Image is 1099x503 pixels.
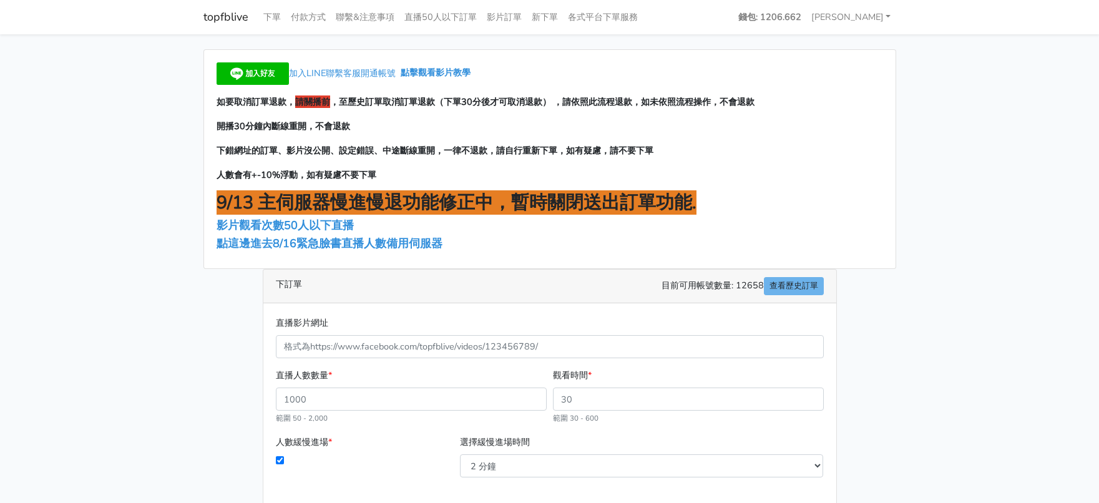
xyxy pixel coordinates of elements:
span: 目前可用帳號數量: 12658 [662,277,824,295]
a: 50人以下直播 [284,218,357,233]
span: 9/13 主伺服器慢進慢退功能修正中，暫時關閉送出訂單功能. [217,190,696,215]
small: 範圍 50 - 2,000 [276,413,328,423]
a: 付款方式 [286,5,331,29]
input: 格式為https://www.facebook.com/topfblive/videos/123456789/ [276,335,824,358]
label: 選擇緩慢進場時間 [460,435,530,449]
span: 人數會有+-10%浮動，如有疑慮不要下單 [217,168,376,181]
label: 人數緩慢進場 [276,435,332,449]
span: 下錯網址的訂單、影片沒公開、設定錯誤、中途斷線重開，一律不退款，請自行重新下單，如有疑慮，請不要下單 [217,144,653,157]
label: 直播影片網址 [276,316,328,330]
a: 查看歷史訂單 [764,277,824,295]
label: 直播人數數量 [276,368,332,383]
a: 聯繫&注意事項 [331,5,399,29]
span: 如要取消訂單退款， [217,95,295,108]
span: 開播30分鐘內斷線重開，不會退款 [217,120,350,132]
a: 加入LINE聯繫客服開通帳號 [217,67,401,79]
input: 1000 [276,388,547,411]
span: 請關播前 [295,95,330,108]
a: 下單 [258,5,286,29]
input: 30 [553,388,824,411]
a: 點這邊進去8/16緊急臉書直播人數備用伺服器 [217,236,442,251]
a: [PERSON_NAME] [806,5,896,29]
a: 影片觀看次數 [217,218,284,233]
span: 50人以下直播 [284,218,354,233]
div: 下訂單 [263,270,836,303]
label: 觀看時間 [553,368,592,383]
a: 錢包: 1206.662 [733,5,806,29]
small: 範圍 30 - 600 [553,413,598,423]
img: 加入好友 [217,62,289,85]
a: 新下單 [527,5,563,29]
span: 加入LINE聯繫客服開通帳號 [289,67,396,79]
strong: 錢包: 1206.662 [738,11,801,23]
a: 點擊觀看影片教學 [401,67,471,79]
span: ，至歷史訂單取消訂單退款（下單30分後才可取消退款） ，請依照此流程退款，如未依照流程操作，不會退款 [330,95,755,108]
a: topfblive [203,5,248,29]
a: 直播50人以下訂單 [399,5,482,29]
a: 影片訂單 [482,5,527,29]
a: 各式平台下單服務 [563,5,643,29]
